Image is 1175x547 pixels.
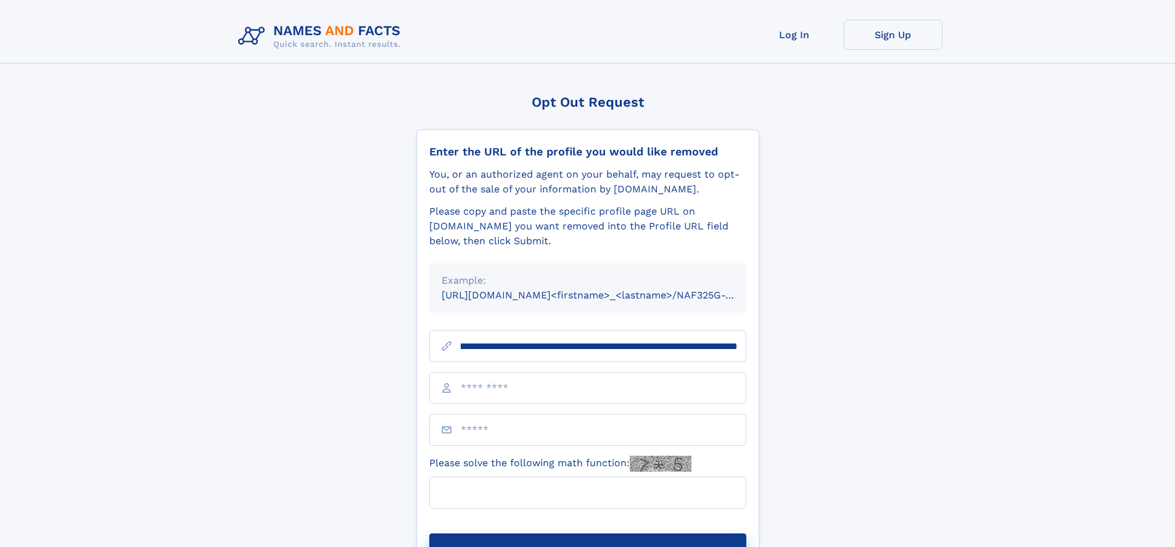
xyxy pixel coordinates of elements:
[442,273,734,288] div: Example:
[416,94,759,110] div: Opt Out Request
[429,167,746,197] div: You, or an authorized agent on your behalf, may request to opt-out of the sale of your informatio...
[844,20,942,50] a: Sign Up
[429,204,746,249] div: Please copy and paste the specific profile page URL on [DOMAIN_NAME] you want removed into the Pr...
[429,145,746,158] div: Enter the URL of the profile you would like removed
[745,20,844,50] a: Log In
[233,20,411,53] img: Logo Names and Facts
[442,289,770,301] small: [URL][DOMAIN_NAME]<firstname>_<lastname>/NAF325G-xxxxxxxx
[429,456,691,472] label: Please solve the following math function:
